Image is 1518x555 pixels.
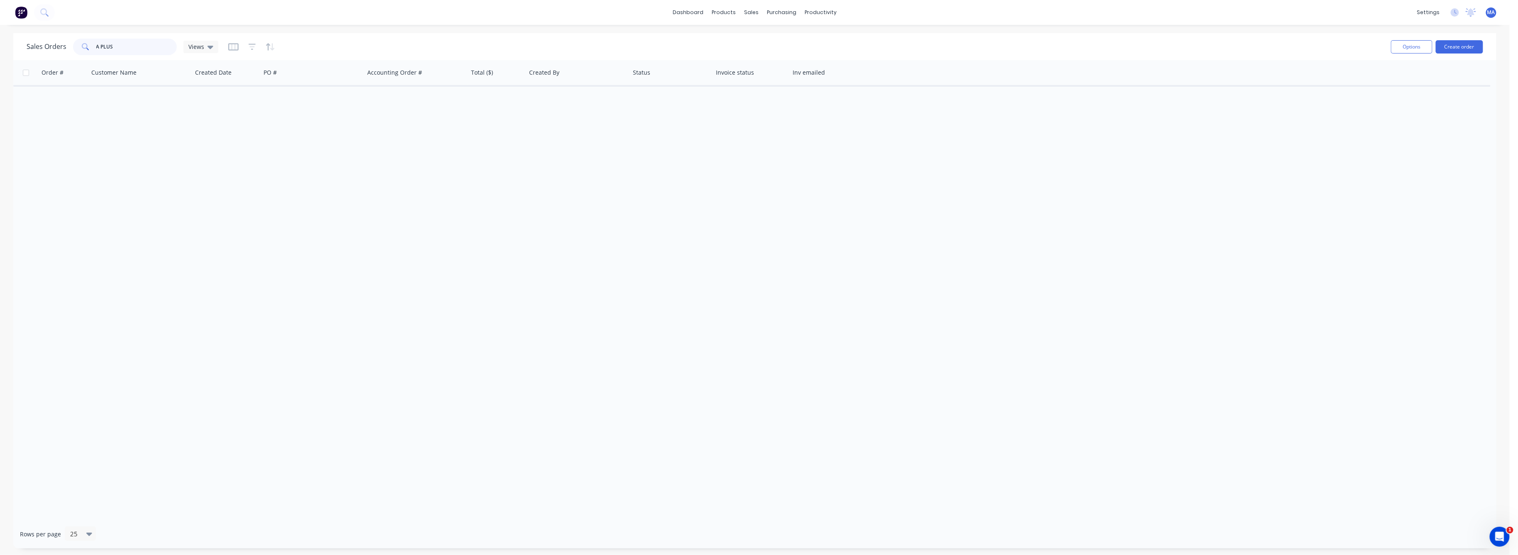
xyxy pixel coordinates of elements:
a: dashboard [669,6,708,19]
div: Total ($) [471,68,493,77]
div: products [708,6,740,19]
div: Created Date [195,68,232,77]
span: Rows per page [20,530,61,538]
span: 1 [1507,527,1513,533]
div: productivity [801,6,841,19]
div: Accounting Order # [367,68,422,77]
button: Options [1391,40,1433,54]
div: Customer Name [91,68,137,77]
div: Inv emailed [793,68,825,77]
button: Create order [1436,40,1483,54]
iframe: Intercom live chat [1490,527,1510,547]
div: Created By [529,68,559,77]
div: PO # [264,68,277,77]
input: Search... [96,39,177,55]
div: Order # [41,68,63,77]
div: Status [633,68,650,77]
h1: Sales Orders [27,43,66,51]
div: purchasing [763,6,801,19]
div: settings [1413,6,1444,19]
span: MA [1487,9,1495,16]
span: Views [188,42,204,51]
div: sales [740,6,763,19]
div: Invoice status [716,68,754,77]
img: Factory [15,6,27,19]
